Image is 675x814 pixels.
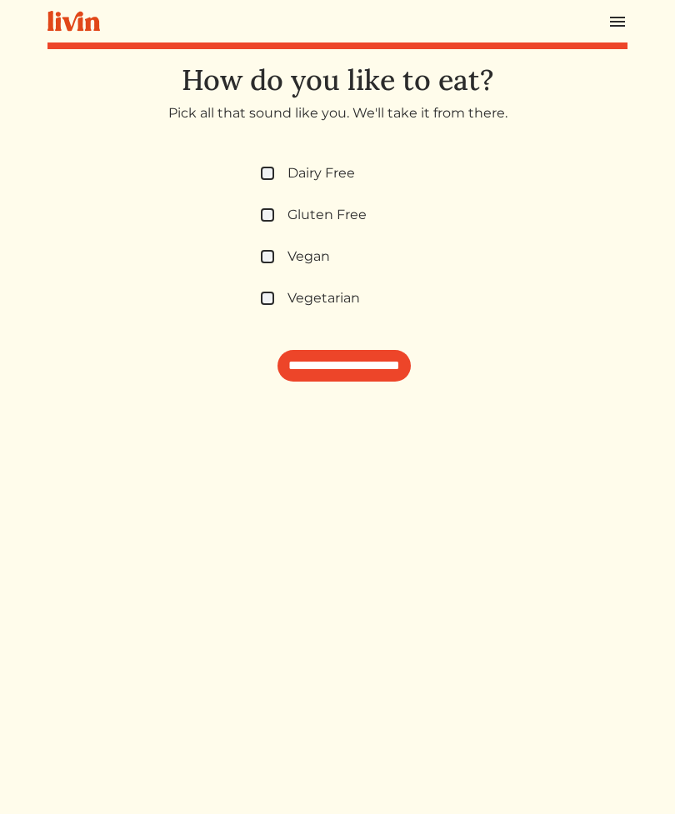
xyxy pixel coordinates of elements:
label: Vegan [287,247,330,267]
img: menu_hamburger-cb6d353cf0ecd9f46ceae1c99ecbeb4a00e71ca567a856bd81f57e9d8c17bb26.svg [607,12,627,32]
p: Pick all that sound like you. We'll take it from there. [47,103,627,123]
label: Dairy Free [287,163,355,183]
img: livin-logo-a0d97d1a881af30f6274990eb6222085a2533c92bbd1e4f22c21b4f0d0e3210c.svg [47,11,100,32]
label: Vegetarian [287,288,360,308]
label: Gluten Free [287,205,367,225]
h1: How do you like to eat? [47,62,627,97]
